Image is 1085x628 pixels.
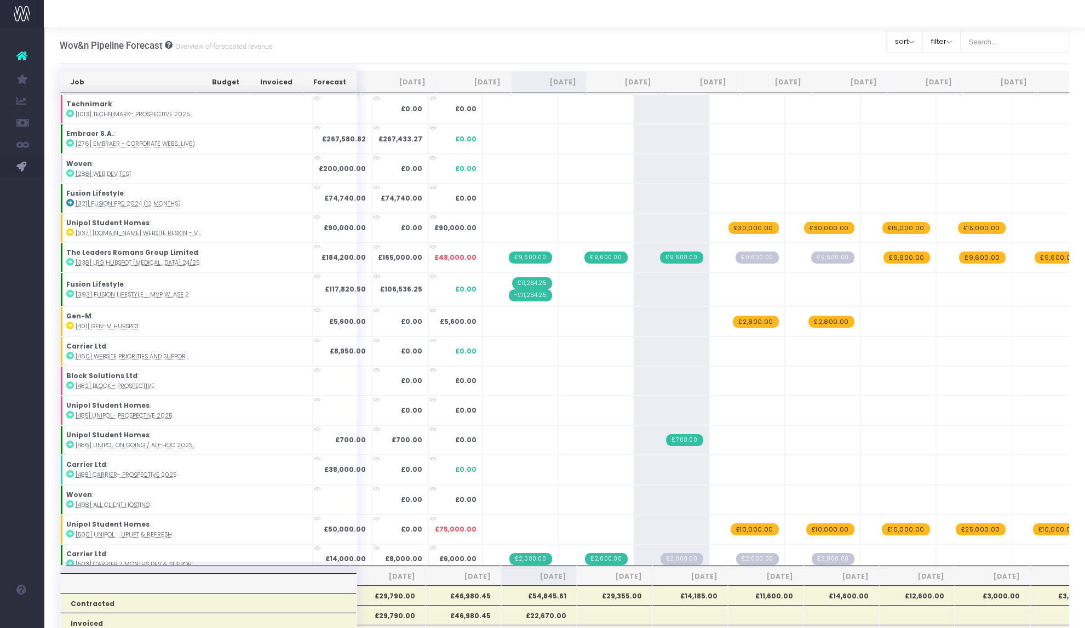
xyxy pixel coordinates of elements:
th: £54,845.61 [501,585,577,605]
abbr: [401] Gen-M HubSpot [76,322,139,330]
strong: £50,000.00 [324,524,366,534]
strong: £5,600.00 [329,317,366,326]
th: Budget [196,71,250,93]
span: £0.00 [455,164,477,174]
abbr: [321] Fusion PPC 2024 (12 months) [76,199,181,208]
abbr: [498] All Client Hosting [76,501,150,509]
th: £46,980.45 [426,585,501,605]
th: £11,600.00 [728,585,803,605]
abbr: [482] Block - Prospective [76,382,154,390]
abbr: [393] Fusion Lifestyle - MVP Web Development phase 2 [76,290,189,299]
strong: Fusion Lifestyle [66,189,124,198]
span: wayahead Revenue Forecast Item [733,316,778,328]
span: £0.00 [455,284,477,294]
abbr: [337] Unipol.org website reskin - V2 [76,229,201,237]
span: [DATE] [360,572,415,581]
strong: Gen-M [66,311,91,321]
strong: Embraer S.A. [66,129,114,138]
strong: £0.00 [401,465,422,474]
strong: Carrier Ltd [66,460,106,469]
span: wayahead Revenue Forecast Item [959,252,1005,264]
abbr: [485] Unipol- Prospective 2025 [76,412,172,420]
td: : [60,485,313,515]
th: £29,355.00 [577,585,652,605]
th: Sep 25: activate to sort column ascending [511,71,586,93]
span: £0.00 [455,495,477,505]
th: Forecast [303,71,357,93]
span: £0.00 [455,104,477,114]
span: wayahead Revenue Forecast Item [883,252,929,264]
span: [DATE] [738,572,793,581]
strong: £0.00 [401,223,422,232]
strong: £8,000.00 [385,554,422,563]
span: wayahead Revenue Forecast Item [728,222,779,234]
abbr: [486] Unipol on going / ad-hoc 2025 [76,441,196,449]
th: Jul 25: activate to sort column ascending [361,71,436,93]
span: Streamtime Draft Invoice: null – [503] carrier 7 months dev & support [661,553,703,565]
th: Nov 25: activate to sort column ascending [662,71,737,93]
strong: £106,536.25 [380,284,422,294]
th: £14,185.00 [652,585,728,605]
span: Streamtime Invoice: 757 – [338] LRG HubSpot retainer 24/25 [509,252,552,264]
span: £0.00 [455,435,477,445]
span: wayahead Revenue Forecast Item [808,316,854,328]
strong: £74,740.00 [324,193,366,203]
strong: £200,000.00 [319,164,366,173]
span: £0.00 [455,406,477,415]
strong: £74,740.00 [381,193,422,203]
strong: £0.00 [401,317,422,326]
strong: £14,000.00 [325,554,366,563]
span: [DATE] [814,572,869,581]
span: wayahead Revenue Forecast Item [804,222,854,234]
span: wayahead Revenue Forecast Item [882,222,930,234]
small: Overview of forecasted revenue [173,40,273,51]
strong: Technimark [66,99,112,109]
strong: Fusion Lifestyle [66,279,124,289]
span: Streamtime Invoice: 765 – [338] LRG HubSpot retainer 24/25 [584,252,627,264]
span: £0.00 [455,346,477,356]
span: Streamtime Invoice: 763 – [503] carrier 7 months dev & support [509,553,552,565]
strong: £90,000.00 [324,223,366,232]
span: [DATE] [889,572,944,581]
strong: Woven [66,490,92,499]
span: wayahead Revenue Forecast Item [1033,523,1081,535]
strong: £38,000.00 [324,465,366,474]
span: £0.00 [455,193,477,203]
th: Jan 26: activate to sort column ascending [812,71,887,93]
strong: £267,580.82 [322,134,366,144]
strong: Unipol Student Homes [66,218,150,227]
span: [DATE] [512,572,566,581]
td: : [60,544,313,574]
strong: The Leaders Romans Group Limited [66,248,198,257]
td: : [60,154,313,184]
span: wayahead Revenue Forecast Item [731,523,779,535]
strong: £0.00 [401,346,422,356]
abbr: [460] Website priorities and support [76,352,189,361]
img: images/default_profile_image.png [14,606,30,623]
span: [DATE] [436,572,491,581]
button: filter [922,31,961,53]
td: : [60,94,313,124]
th: £29,790.00 [350,605,426,625]
th: £22,670.00 [501,605,577,625]
strong: Carrier Ltd [66,341,106,351]
span: £48,000.00 [434,253,477,262]
th: Invoiced [250,71,303,93]
span: [DATE] [965,572,1020,581]
strong: £0.00 [401,104,422,113]
span: Streamtime Invoice: 744 – [393] Fusion Lifestyle - MVP Web Development phase 2 [509,289,552,301]
th: £12,600.00 [879,585,955,605]
strong: £8,950.00 [330,346,366,356]
strong: £184,200.00 [322,253,366,262]
td: : [60,396,313,425]
strong: £700.00 [335,435,366,444]
td: : [60,272,313,306]
strong: Unipol Student Homes [66,519,150,529]
strong: £700.00 [392,435,422,444]
span: wayahead Revenue Forecast Item [882,523,930,535]
th: Aug 25: activate to sort column ascending [436,71,511,93]
span: Streamtime Draft Invoice: null – [338] LRG HubSpot retainer 24/25 [736,252,778,264]
strong: £117,820.50 [325,284,366,294]
span: Streamtime Draft Invoice: null – [338] LRG HubSpot retainer 24/25 [811,252,854,264]
abbr: [503] carrier 7 months dev & support [76,560,195,568]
